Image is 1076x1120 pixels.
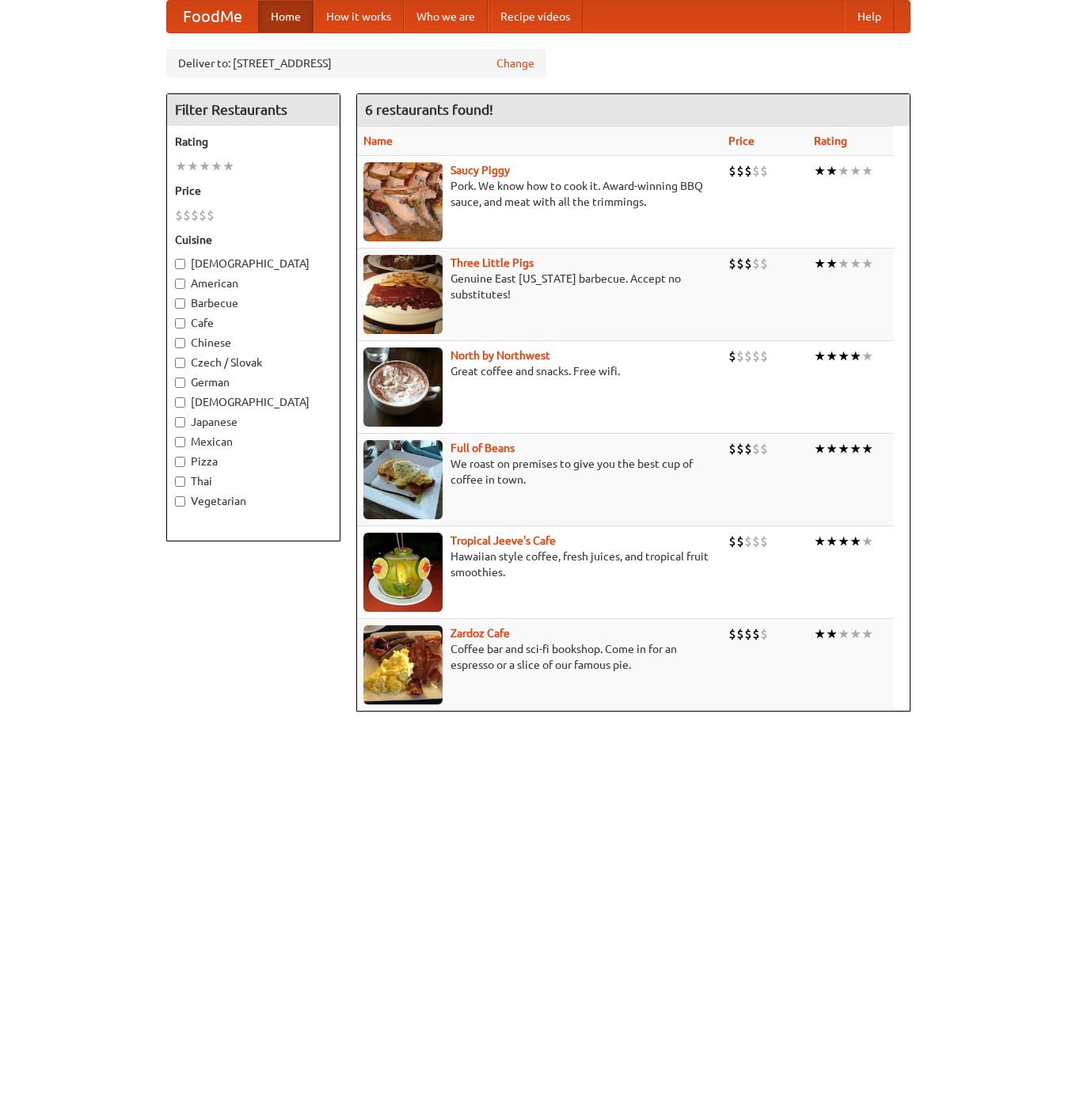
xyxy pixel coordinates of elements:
img: north.jpg [363,347,443,427]
input: Pizza [175,457,185,467]
input: Chinese [175,338,185,348]
li: ★ [838,625,850,643]
li: $ [736,440,744,457]
img: saucy.jpg [363,162,443,241]
li: ★ [850,533,861,550]
li: $ [760,625,768,643]
li: $ [752,440,760,457]
li: ★ [850,625,861,643]
a: Name [363,135,393,147]
li: ★ [222,158,234,175]
li: $ [736,162,744,180]
li: ★ [861,347,873,365]
li: ★ [838,162,850,180]
input: German [175,378,185,388]
h5: Price [175,183,332,199]
li: $ [728,162,736,180]
input: Japanese [175,417,185,427]
a: How it works [314,1,404,32]
input: American [175,279,185,289]
li: $ [728,255,736,272]
input: Czech / Slovak [175,358,185,368]
a: FoodMe [167,1,258,32]
li: $ [760,162,768,180]
label: American [175,275,332,291]
a: Full of Beans [451,442,515,454]
li: $ [752,162,760,180]
label: Cafe [175,315,332,331]
img: zardoz.jpg [363,625,443,704]
li: ★ [850,255,861,272]
label: Barbecue [175,295,332,311]
li: $ [728,347,736,365]
li: ★ [861,533,873,550]
li: ★ [826,440,838,457]
li: $ [736,625,744,643]
li: $ [744,440,752,457]
li: $ [744,533,752,550]
a: Help [845,1,894,32]
h5: Cuisine [175,232,332,248]
li: ★ [826,533,838,550]
li: ★ [814,533,826,550]
li: ★ [814,162,826,180]
li: $ [736,347,744,365]
li: $ [760,347,768,365]
img: beans.jpg [363,440,443,519]
li: ★ [861,162,873,180]
ng-pluralize: 6 restaurants found! [365,102,493,117]
li: $ [752,347,760,365]
p: Coffee bar and sci-fi bookshop. Come in for an espresso or a slice of our famous pie. [363,641,717,673]
li: ★ [861,255,873,272]
p: Great coffee and snacks. Free wifi. [363,363,717,379]
a: Rating [814,135,847,147]
label: German [175,374,332,390]
li: $ [175,207,183,224]
b: Zardoz Cafe [451,627,510,640]
label: Pizza [175,454,332,469]
h5: Rating [175,134,332,150]
p: Hawaiian style coffee, fresh juices, and tropical fruit smoothies. [363,549,717,580]
label: [DEMOGRAPHIC_DATA] [175,394,332,410]
li: $ [728,625,736,643]
a: Tropical Jeeve's Cafe [451,534,556,547]
li: ★ [838,440,850,457]
label: Chinese [175,335,332,351]
h4: Filter Restaurants [167,94,340,126]
li: ★ [826,255,838,272]
li: ★ [838,533,850,550]
li: $ [752,255,760,272]
li: $ [744,347,752,365]
li: ★ [838,347,850,365]
li: $ [744,162,752,180]
li: ★ [199,158,211,175]
li: ★ [826,625,838,643]
li: $ [728,533,736,550]
label: Czech / Slovak [175,355,332,370]
a: Who we are [404,1,488,32]
a: Home [258,1,314,32]
p: Genuine East [US_STATE] barbecue. Accept no substitutes! [363,271,717,302]
li: ★ [850,162,861,180]
li: $ [191,207,199,224]
li: $ [207,207,215,224]
input: [DEMOGRAPHIC_DATA] [175,259,185,269]
a: Change [496,55,534,71]
li: ★ [861,440,873,457]
li: ★ [826,347,838,365]
li: $ [760,440,768,457]
a: North by Northwest [451,349,550,362]
label: Thai [175,473,332,489]
a: Three Little Pigs [451,256,534,269]
img: jeeves.jpg [363,533,443,612]
li: $ [744,625,752,643]
li: ★ [850,440,861,457]
li: $ [728,440,736,457]
li: $ [199,207,207,224]
input: Thai [175,476,185,487]
label: [DEMOGRAPHIC_DATA] [175,256,332,271]
label: Japanese [175,414,332,430]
